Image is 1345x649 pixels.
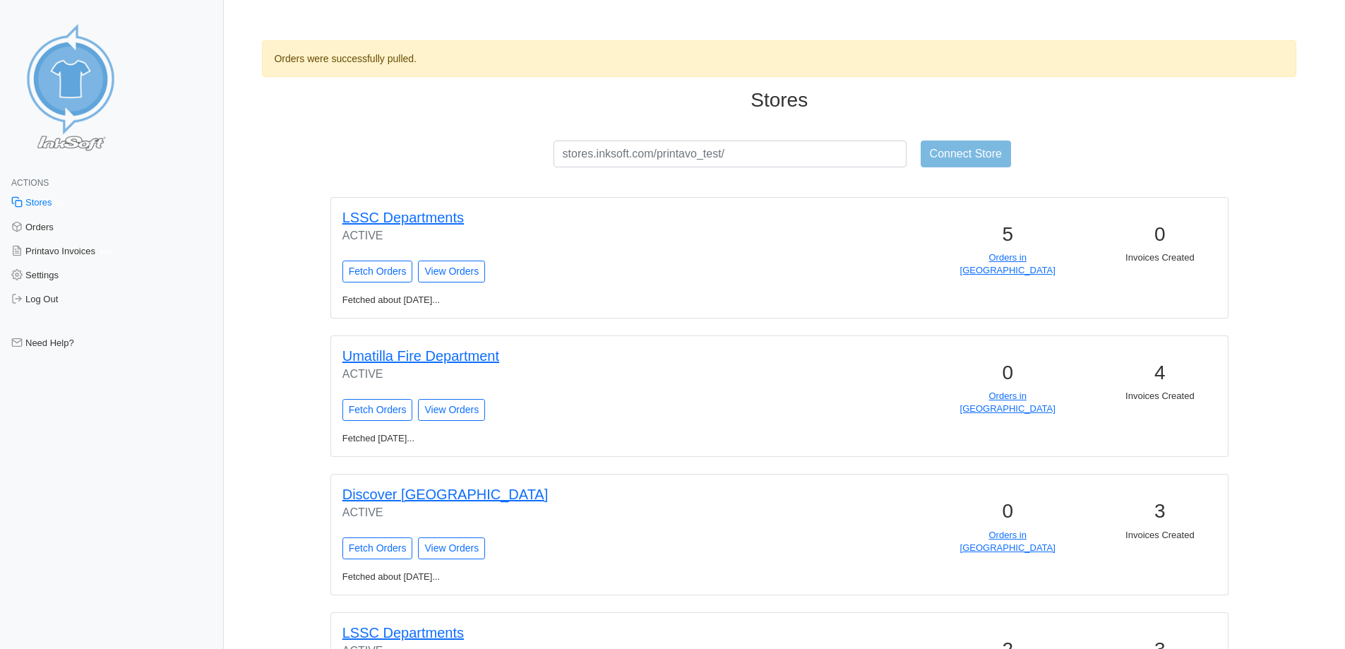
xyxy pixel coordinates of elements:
[554,141,907,167] input: stores.inksoft.com/printavo_test/
[342,261,413,282] input: Fetch Orders
[960,252,1056,275] a: Orders in [GEOGRAPHIC_DATA]
[960,530,1056,553] a: Orders in [GEOGRAPHIC_DATA]
[418,537,485,559] a: View Orders
[342,625,464,641] a: LSSC Departments
[1092,251,1228,264] p: Invoices Created
[940,222,1075,246] h3: 5
[960,391,1056,414] a: Orders in [GEOGRAPHIC_DATA]
[921,141,1011,167] input: Connect Store
[342,210,464,225] a: LSSC Departments
[52,198,69,210] span: 12
[342,537,413,559] input: Fetch Orders
[342,506,760,519] h6: ACTIVE
[418,399,485,421] a: View Orders
[1092,499,1228,523] h3: 3
[334,432,791,445] p: Fetched [DATE]...
[940,499,1075,523] h3: 0
[262,40,1296,77] div: Orders were successfully pulled.
[334,571,791,583] p: Fetched about [DATE]...
[940,361,1075,385] h3: 0
[342,348,499,364] a: Umatilla Fire Department
[1092,529,1228,542] p: Invoices Created
[1092,390,1228,403] p: Invoices Created
[262,88,1296,112] h3: Stores
[95,246,116,258] span: 309
[342,367,760,381] h6: ACTIVE
[1092,361,1228,385] h3: 4
[334,294,791,306] p: Fetched about [DATE]...
[11,178,49,188] span: Actions
[1092,222,1228,246] h3: 0
[418,261,485,282] a: View Orders
[342,399,413,421] input: Fetch Orders
[342,487,549,502] a: Discover [GEOGRAPHIC_DATA]
[342,229,760,242] h6: ACTIVE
